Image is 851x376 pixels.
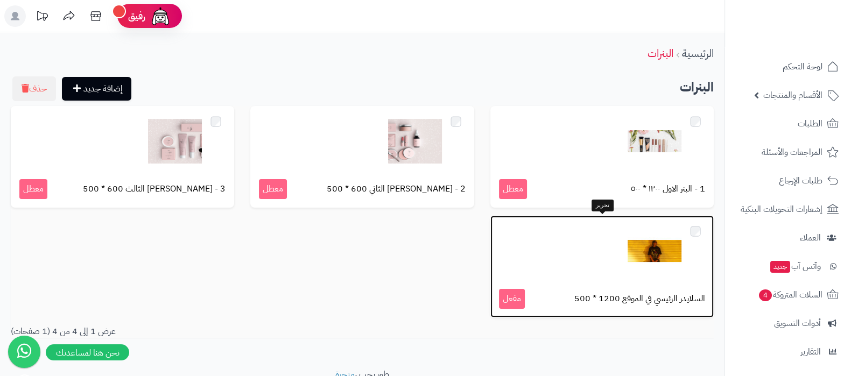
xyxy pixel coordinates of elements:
span: معطل [19,179,47,199]
span: معطل [259,179,287,199]
a: وآتس آبجديد [732,253,845,279]
a: التقارير [732,339,845,365]
span: العملاء [800,230,821,245]
span: المراجعات والأسئلة [762,145,822,160]
span: السلايدر الرئيسي في الموقع 1200 * 500 [574,293,705,305]
a: أدوات التسويق [732,310,845,336]
a: لوحة التحكم [732,54,845,80]
span: 2 - [PERSON_NAME] الثاني 600 * 500 [327,183,466,195]
span: التقارير [800,344,821,359]
a: 2 - [PERSON_NAME] الثاني 600 * 500 معطل [250,106,474,208]
span: رفيق [128,10,145,23]
span: الأقسام والمنتجات [763,88,822,103]
a: الطلبات [732,111,845,137]
span: مفعل [499,289,525,309]
span: طلبات الإرجاع [779,173,822,188]
span: لوحة التحكم [783,59,822,74]
img: logo-2.png [778,30,841,53]
a: البنرات [648,45,673,61]
img: ai-face.png [150,5,171,27]
span: 1 - البنر الاول ١٢٠٠ * ٥٠٠ [631,183,705,195]
a: إشعارات التحويلات البنكية [732,196,845,222]
a: تحديثات المنصة [29,5,55,30]
span: أدوات التسويق [774,316,821,331]
button: حذف [12,76,56,101]
a: 3 - [PERSON_NAME] الثالث 600 * 500 معطل [11,106,234,208]
span: 4 [759,289,772,301]
span: الطلبات [798,116,822,131]
span: 3 - [PERSON_NAME] الثالث 600 * 500 [83,183,226,195]
a: الرئيسية [682,45,714,61]
span: جديد [770,261,790,273]
a: 1 - البنر الاول ١٢٠٠ * ٥٠٠ معطل [490,106,714,208]
a: العملاء [732,225,845,251]
span: السلات المتروكة [758,287,822,302]
a: السلايدر الرئيسي في الموقع 1200 * 500 مفعل [490,216,714,317]
h2: البنرات [11,76,714,98]
div: تحرير [592,200,614,211]
a: السلات المتروكة4 [732,282,845,308]
span: إشعارات التحويلات البنكية [741,202,822,217]
span: معطل [499,179,527,199]
a: المراجعات والأسئلة [732,139,845,165]
div: عرض 1 إلى 4 من 4 (1 صفحات) [3,325,362,338]
a: إضافة جديد [62,77,131,101]
a: طلبات الإرجاع [732,168,845,194]
span: وآتس آب [769,259,821,274]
